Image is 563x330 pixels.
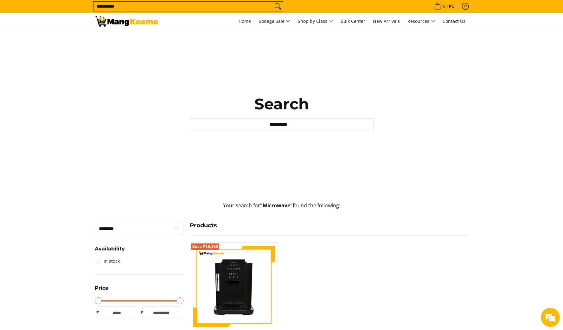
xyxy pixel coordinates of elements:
a: Home [235,13,254,30]
strong: "Microwave" [260,202,293,209]
a: New Arrivals [370,13,403,30]
h4: Products [190,222,469,229]
a: Contact Us [439,13,469,30]
span: Bulk Center [341,18,365,24]
span: Shop by Class [298,17,333,25]
p: Your search for found the following: [95,202,469,216]
img: Search: 5 results found for &quot;Microwave&quot; | Mang Kosme [95,16,158,27]
span: • [432,3,456,10]
span: Availability [95,246,125,251]
img: Condura Automatic Espresso Machine (Class A) [193,246,275,327]
a: Shop by Class [295,13,336,30]
button: Search [273,2,283,11]
span: ₱0 [448,4,455,9]
span: Bodega Sale [259,17,290,25]
h1: Search [190,94,374,113]
summary: Open [95,286,108,295]
a: Bulk Center [337,13,368,30]
span: Save ₱18,150 [192,245,218,249]
a: Resources [404,13,438,30]
span: Resources [407,17,435,25]
span: Price [95,286,108,291]
nav: Main Menu [164,13,469,30]
span: Home [239,18,251,24]
summary: Open [95,246,125,256]
span: 0 [442,4,446,9]
a: In stock [95,256,120,266]
span: Contact Us [443,18,465,24]
span: ₱ [95,309,101,315]
span: New Arrivals [373,18,400,24]
a: Bodega Sale [255,13,293,30]
span: ₱ [139,309,145,315]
